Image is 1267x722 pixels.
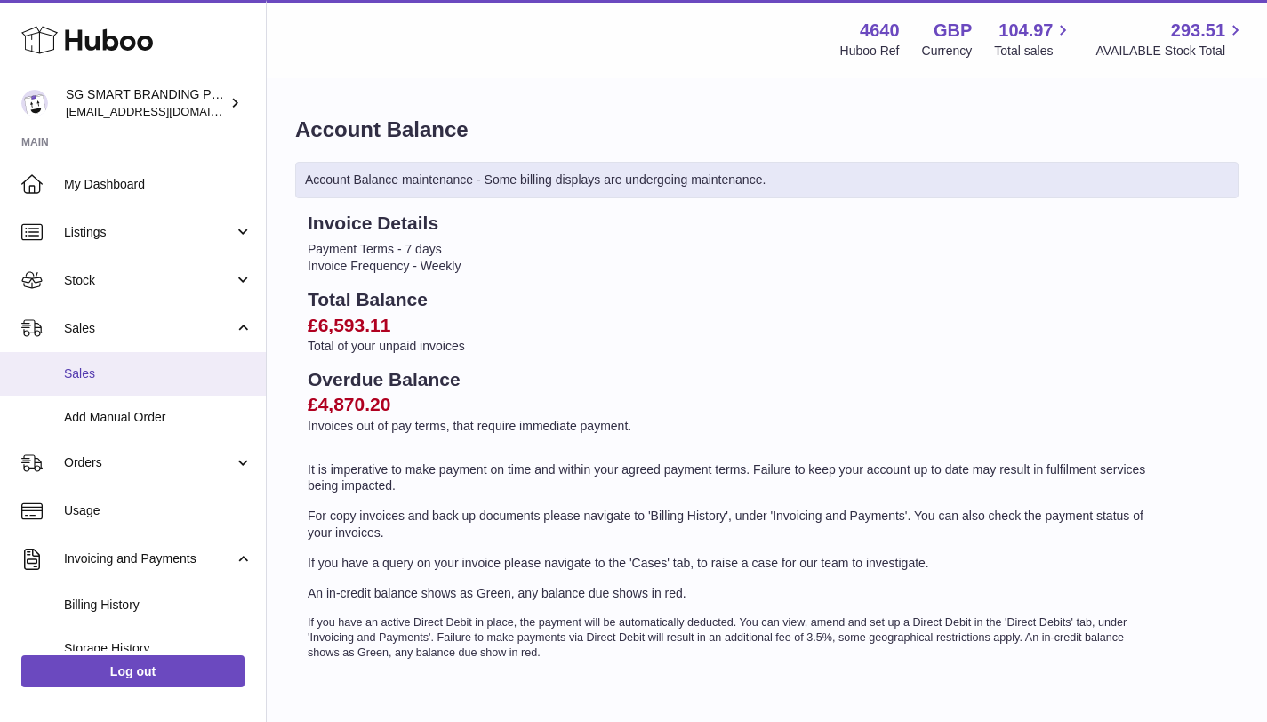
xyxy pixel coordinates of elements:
[308,258,1154,275] li: Invoice Frequency - Weekly
[922,43,973,60] div: Currency
[860,19,900,43] strong: 4640
[64,320,234,337] span: Sales
[308,418,1154,435] p: Invoices out of pay terms, that require immediate payment.
[64,365,253,382] span: Sales
[295,162,1239,198] div: Account Balance maintenance - Some billing displays are undergoing maintenance.
[295,116,1239,144] h1: Account Balance
[64,176,253,193] span: My Dashboard
[308,615,1154,661] p: If you have an active Direct Debit in place, the payment will be automatically deducted. You can ...
[994,43,1073,60] span: Total sales
[998,19,1053,43] span: 104.97
[308,241,1154,258] li: Payment Terms - 7 days
[308,392,1154,417] h2: £4,870.20
[64,454,234,471] span: Orders
[840,43,900,60] div: Huboo Ref
[308,211,1154,236] h2: Invoice Details
[21,90,48,116] img: uktopsmileshipping@gmail.com
[64,597,253,614] span: Billing History
[1171,19,1225,43] span: 293.51
[21,655,245,687] a: Log out
[994,19,1073,60] a: 104.97 Total sales
[64,224,234,241] span: Listings
[308,313,1154,338] h2: £6,593.11
[308,367,1154,392] h2: Overdue Balance
[308,585,1154,602] p: An in-credit balance shows as Green, any balance due shows in red.
[64,409,253,426] span: Add Manual Order
[308,461,1154,495] p: It is imperative to make payment on time and within your agreed payment terms. Failure to keep yo...
[1095,19,1246,60] a: 293.51 AVAILABLE Stock Total
[64,640,253,657] span: Storage History
[64,272,234,289] span: Stock
[308,508,1154,541] p: For copy invoices and back up documents please navigate to 'Billing History', under 'Invoicing an...
[1095,43,1246,60] span: AVAILABLE Stock Total
[308,287,1154,312] h2: Total Balance
[308,338,1154,355] p: Total of your unpaid invoices
[64,502,253,519] span: Usage
[66,86,226,120] div: SG SMART BRANDING PTE. LTD.
[934,19,972,43] strong: GBP
[64,550,234,567] span: Invoicing and Payments
[66,104,261,118] span: [EMAIL_ADDRESS][DOMAIN_NAME]
[308,555,1154,572] p: If you have a query on your invoice please navigate to the 'Cases' tab, to raise a case for our t...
